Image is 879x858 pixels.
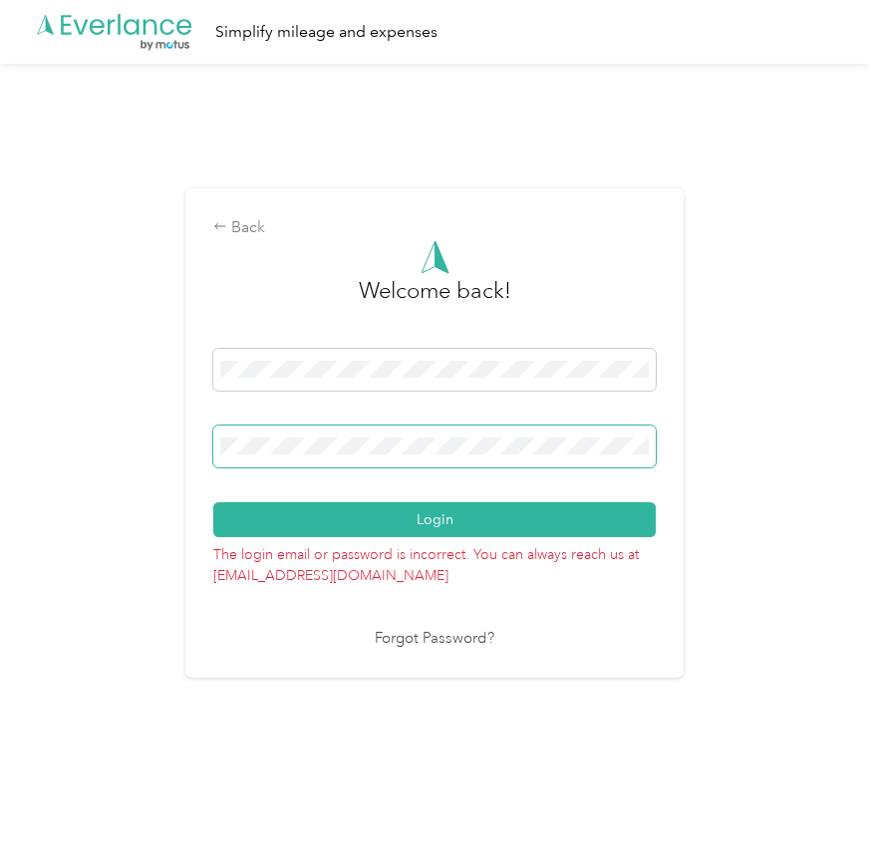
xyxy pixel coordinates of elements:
[213,216,656,240] div: Back
[359,274,511,328] h3: greeting
[213,537,656,586] p: The login email or password is incorrect. You can always reach us at [EMAIL_ADDRESS][DOMAIN_NAME]
[215,20,438,45] div: Simplify mileage and expenses
[213,502,656,537] button: Login
[375,628,494,651] a: Forgot Password?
